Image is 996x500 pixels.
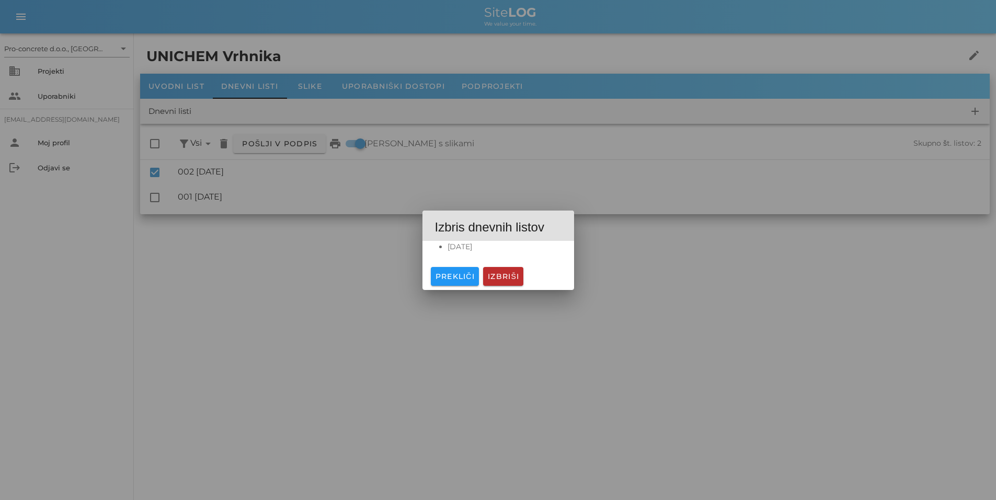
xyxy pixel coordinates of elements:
[487,272,519,281] span: Izbriši
[944,450,996,500] div: Pripomoček za klepet
[483,267,523,286] button: Izbriši
[448,241,562,252] li: [DATE]
[944,450,996,500] iframe: Chat Widget
[435,272,475,281] span: Prekliči
[431,267,479,286] button: Prekliči
[422,211,574,241] div: Izbris dnevnih listov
